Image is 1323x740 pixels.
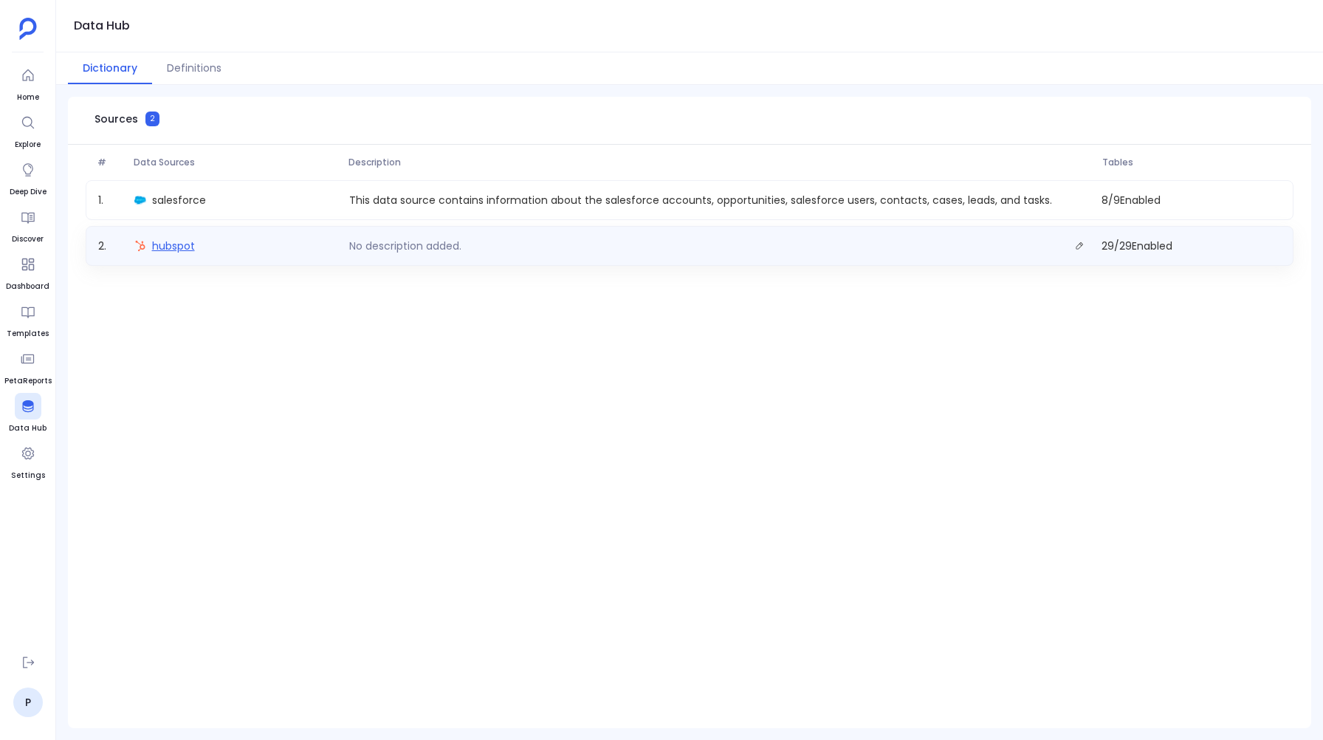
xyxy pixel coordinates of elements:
[12,204,44,245] a: Discover
[11,470,45,482] span: Settings
[74,16,130,36] h1: Data Hub
[343,157,1096,168] span: Description
[145,112,159,126] span: 2
[94,112,138,126] span: Sources
[152,52,236,84] button: Definitions
[92,157,128,168] span: #
[9,393,47,434] a: Data Hub
[92,193,128,208] span: 1 .
[1069,236,1090,256] button: Edit description.
[6,251,49,292] a: Dashboard
[10,157,47,198] a: Deep Dive
[12,233,44,245] span: Discover
[152,193,206,208] span: salesforce
[10,186,47,198] span: Deep Dive
[13,688,43,717] a: P
[15,92,41,103] span: Home
[343,193,1058,208] p: This data source contains information about the salesforce accounts, opportunities, salesforce us...
[9,422,47,434] span: Data Hub
[6,281,49,292] span: Dashboard
[68,52,152,84] button: Dictionary
[128,157,343,168] span: Data Sources
[7,328,49,340] span: Templates
[1096,193,1287,208] span: 8 / 9 Enabled
[4,375,52,387] span: PetaReports
[7,298,49,340] a: Templates
[15,62,41,103] a: Home
[1096,157,1288,168] span: Tables
[152,239,195,253] span: hubspot
[343,239,467,253] p: No description added.
[11,440,45,482] a: Settings
[19,18,37,40] img: petavue logo
[4,346,52,387] a: PetaReports
[1096,236,1287,256] span: 29 / 29 Enabled
[15,139,41,151] span: Explore
[92,236,128,256] span: 2 .
[15,109,41,151] a: Explore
